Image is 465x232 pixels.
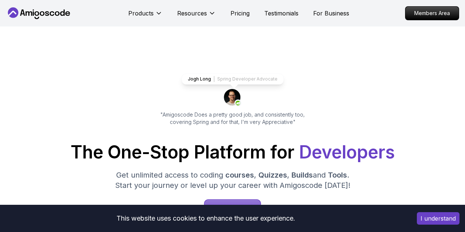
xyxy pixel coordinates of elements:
[177,9,207,18] p: Resources
[177,9,216,24] button: Resources
[299,141,395,163] span: Developers
[150,111,315,126] p: "Amigoscode Does a pretty good job, and consistently too, covering Spring and for that, I'm very ...
[224,89,242,107] img: josh long
[6,143,459,161] h1: The One-Stop Platform for
[204,200,261,217] p: Start for Free
[405,6,459,20] a: Members Area
[128,9,154,18] p: Products
[109,170,356,190] p: Get unlimited access to coding , , and . Start your journey or level up your career with Amigosco...
[225,171,254,179] span: courses
[217,76,278,82] p: Spring Developer Advocate
[405,7,459,20] p: Members Area
[204,199,261,218] a: Start for Free
[128,9,162,24] button: Products
[6,210,406,226] div: This website uses cookies to enhance the user experience.
[417,212,459,225] button: Accept cookies
[328,171,347,179] span: Tools
[188,76,211,82] p: Jogh Long
[258,171,287,179] span: Quizzes
[230,9,250,18] a: Pricing
[264,9,298,18] a: Testimonials
[291,171,313,179] span: Builds
[313,9,349,18] a: For Business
